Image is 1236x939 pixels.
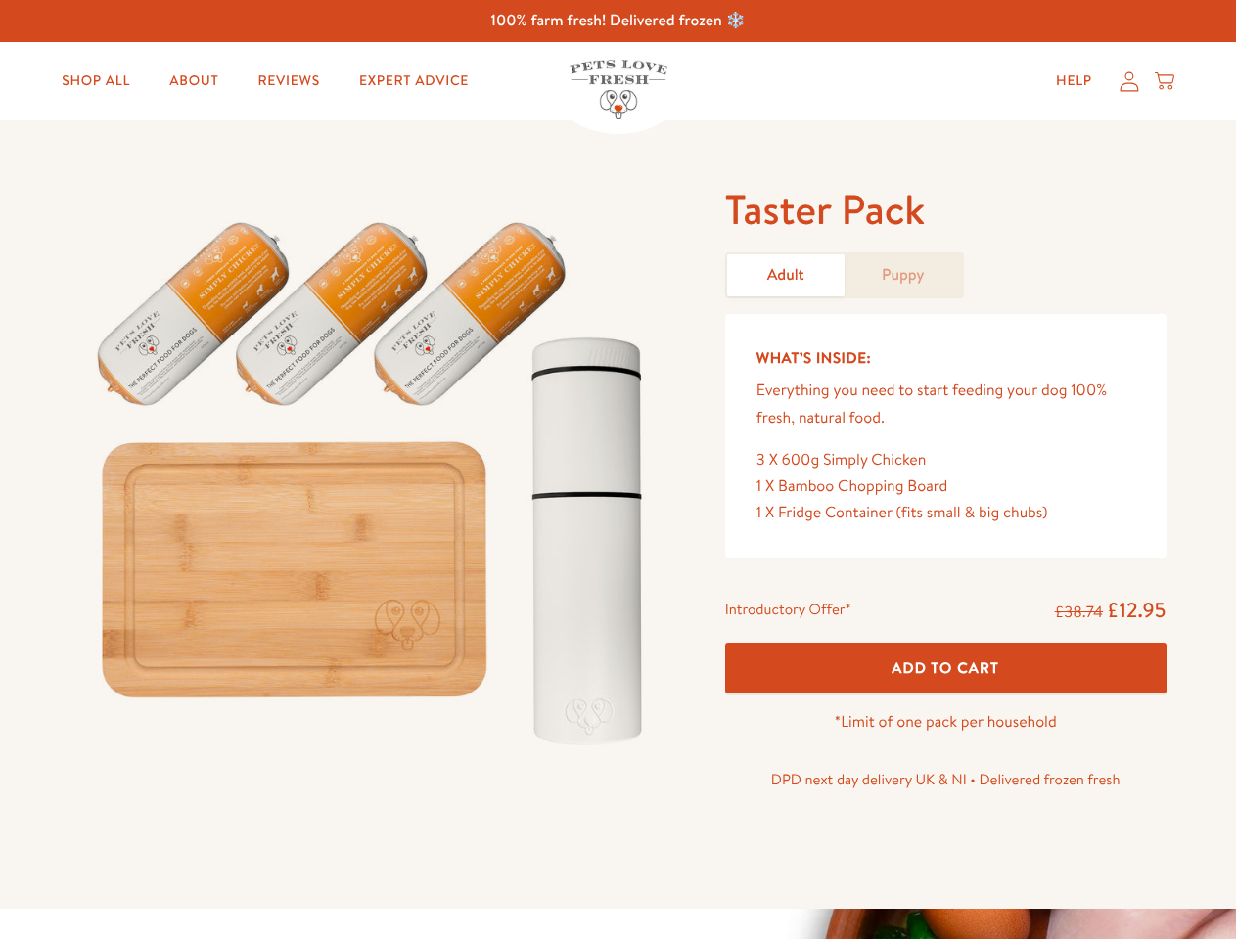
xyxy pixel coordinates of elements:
a: Puppy [845,254,962,296]
span: Add To Cart [892,657,999,678]
div: 1 X Fridge Container (fits small & big chubs) [756,500,1135,526]
a: About [154,62,234,101]
a: Help [1040,62,1108,101]
h1: Taster Pack [725,183,1167,237]
p: DPD next day delivery UK & NI • Delivered frozen fresh [725,767,1167,792]
span: 1 X Bamboo Chopping Board [756,475,948,497]
a: Expert Advice [343,62,484,101]
div: Introductory Offer* [725,597,851,626]
h5: What’s Inside: [756,345,1135,371]
button: Add To Cart [725,643,1167,694]
a: Adult [727,254,845,296]
a: Shop All [46,62,146,101]
s: £38.74 [1055,602,1103,623]
a: Reviews [242,62,335,101]
div: 3 X 600g Simply Chicken [756,447,1135,473]
span: £12.95 [1107,596,1167,624]
img: Taster Pack - Adult [70,183,678,766]
p: *Limit of one pack per household [725,709,1167,736]
img: Pets Love Fresh [570,60,667,119]
p: Everything you need to start feeding your dog 100% fresh, natural food. [756,378,1135,430]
